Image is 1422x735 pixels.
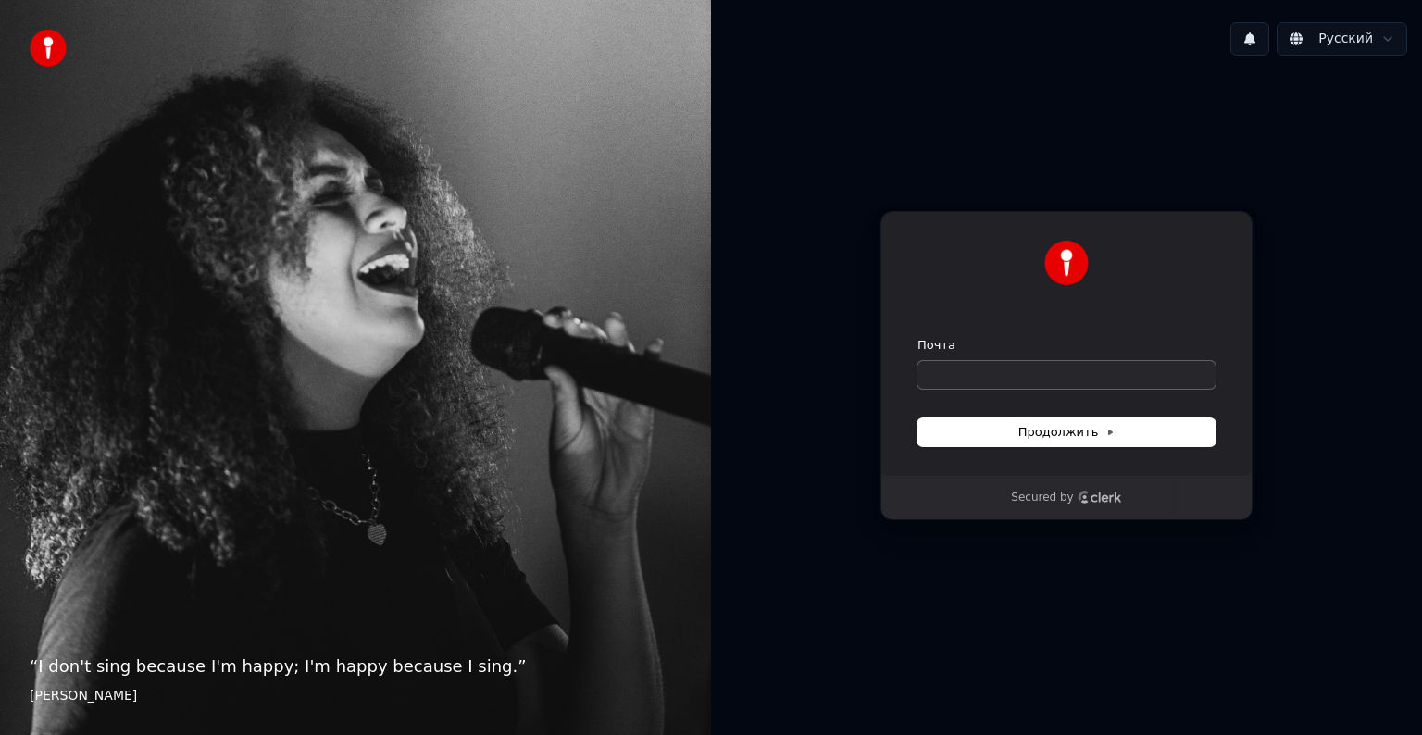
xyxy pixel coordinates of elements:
label: Почта [917,337,955,354]
img: Youka [1044,241,1089,285]
img: youka [30,30,67,67]
p: Secured by [1011,491,1073,505]
footer: [PERSON_NAME] [30,687,681,705]
p: “ I don't sing because I'm happy; I'm happy because I sing. ” [30,654,681,679]
span: Продолжить [1018,424,1116,441]
button: Продолжить [917,418,1216,446]
a: Clerk logo [1078,491,1122,504]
